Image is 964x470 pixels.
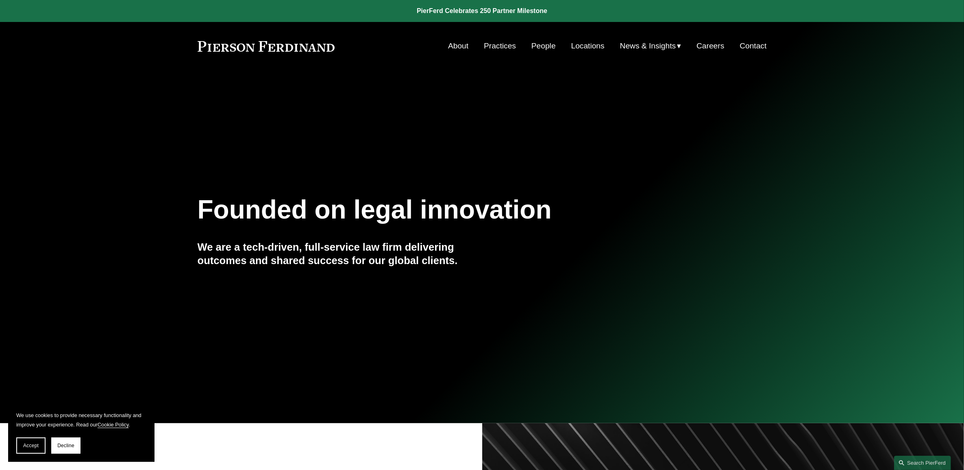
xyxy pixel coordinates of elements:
[620,39,676,53] span: News & Insights
[894,456,951,470] a: Search this site
[98,422,129,428] a: Cookie Policy
[696,38,724,54] a: Careers
[198,195,672,225] h1: Founded on legal innovation
[51,437,81,454] button: Decline
[571,38,605,54] a: Locations
[531,38,556,54] a: People
[740,38,766,54] a: Contact
[620,38,681,54] a: folder dropdown
[16,411,146,429] p: We use cookies to provide necessary functionality and improve your experience. Read our .
[198,240,482,267] h4: We are a tech-driven, full-service law firm delivering outcomes and shared success for our global...
[23,443,39,448] span: Accept
[448,38,468,54] a: About
[484,38,516,54] a: Practices
[8,402,155,462] section: Cookie banner
[57,443,74,448] span: Decline
[16,437,46,454] button: Accept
